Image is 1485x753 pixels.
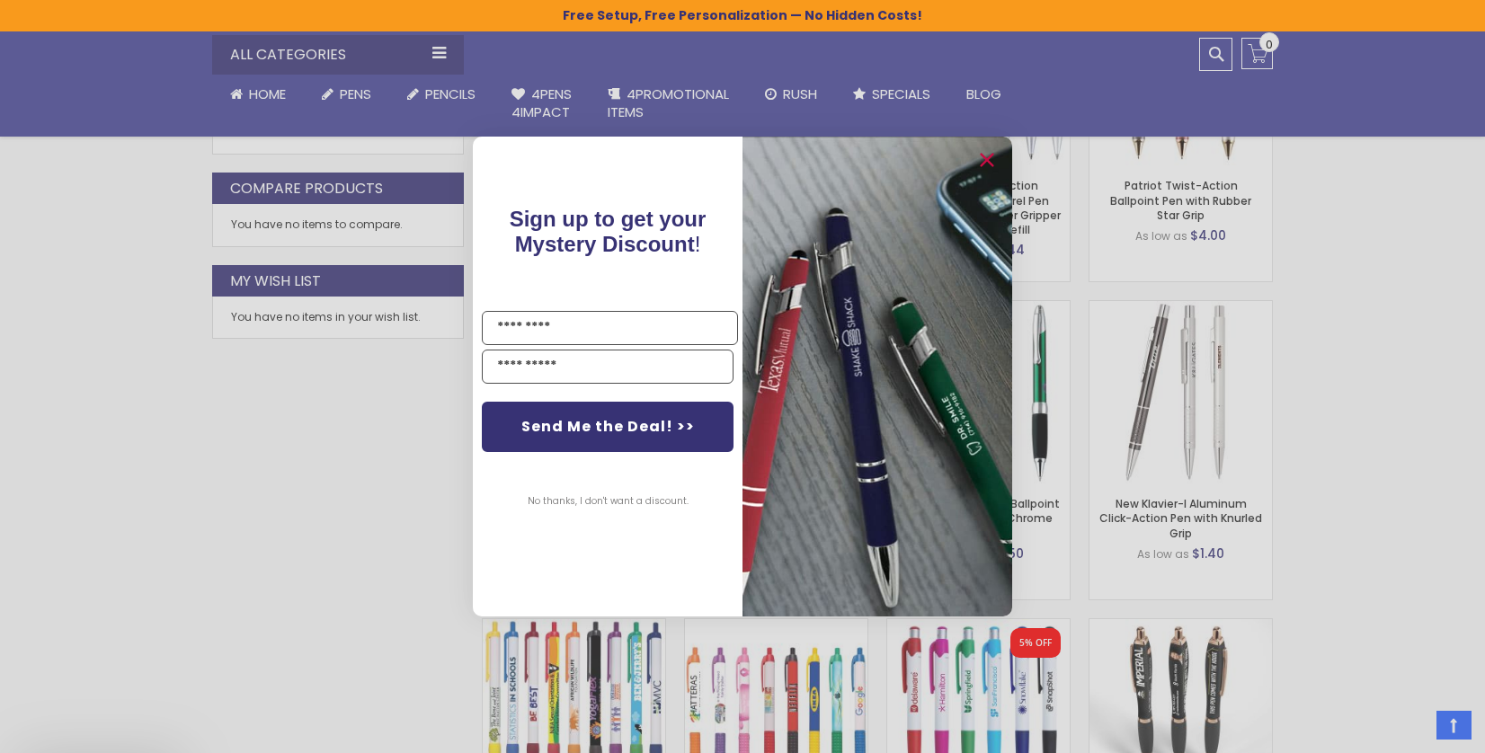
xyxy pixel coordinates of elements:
img: pop-up-image [742,137,1012,616]
button: Send Me the Deal! >> [482,402,734,452]
button: Close dialog [973,146,1001,174]
span: ! [510,207,707,256]
span: Sign up to get your Mystery Discount [510,207,707,256]
button: No thanks, I don't want a discount. [519,479,698,524]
